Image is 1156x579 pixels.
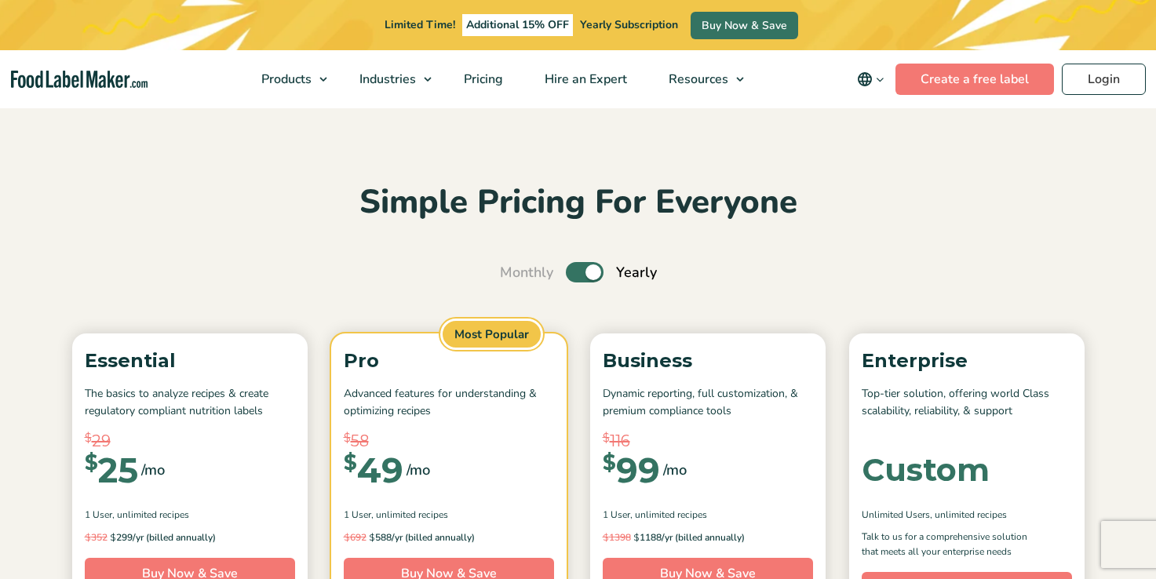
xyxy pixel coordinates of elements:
span: $ [85,531,91,543]
span: /mo [407,459,430,481]
a: Create a free label [895,64,1054,95]
span: 1 User [85,508,112,522]
p: Talk to us for a comprehensive solution that meets all your enterprise needs [862,530,1042,559]
p: Enterprise [862,346,1072,376]
span: Most Popular [440,319,543,351]
span: Unlimited Users [862,508,930,522]
p: Pro [344,346,554,376]
span: Products [257,71,313,88]
del: 1398 [603,531,631,544]
span: 1 User [344,508,371,522]
span: , Unlimited Recipes [630,508,707,522]
p: Business [603,346,813,376]
span: $ [603,531,609,543]
a: Industries [339,50,439,108]
p: Dynamic reporting, full customization, & premium compliance tools [603,385,813,421]
span: $ [85,429,92,447]
span: 58 [351,429,369,453]
h2: Simple Pricing For Everyone [64,181,1092,224]
a: Pricing [443,50,520,108]
span: $ [344,429,351,447]
span: Pricing [459,71,505,88]
p: Advanced features for understanding & optimizing recipes [344,385,554,421]
span: 116 [610,429,630,453]
span: 1 User [603,508,630,522]
p: 1188/yr (billed annually) [603,530,813,545]
span: Industries [355,71,418,88]
span: Resources [664,71,730,88]
p: The basics to analyze recipes & create regulatory compliant nutrition labels [85,385,295,421]
span: $ [633,531,640,543]
div: 99 [603,453,660,487]
a: Hire an Expert [524,50,644,108]
a: Buy Now & Save [691,12,798,39]
span: , Unlimited Recipes [371,508,448,522]
p: Top-tier solution, offering world Class scalability, reliability, & support [862,385,1072,421]
div: Custom [862,454,990,486]
span: /mo [663,459,687,481]
a: Login [1062,64,1146,95]
span: $ [110,531,116,543]
span: /mo [141,459,165,481]
a: Products [241,50,335,108]
span: Monthly [500,262,553,283]
p: 588/yr (billed annually) [344,530,554,545]
span: 29 [92,429,111,453]
div: 25 [85,453,138,487]
span: $ [369,531,375,543]
span: $ [344,531,350,543]
span: , Unlimited Recipes [930,508,1007,522]
span: , Unlimited Recipes [112,508,189,522]
span: $ [85,453,98,473]
div: 49 [344,453,403,487]
p: Essential [85,346,295,376]
p: 299/yr (billed annually) [85,530,295,545]
del: 352 [85,531,108,544]
span: Limited Time! [385,17,455,32]
span: $ [344,453,357,473]
span: $ [603,429,610,447]
span: $ [603,453,616,473]
label: Toggle [566,262,604,282]
span: Additional 15% OFF [462,14,573,36]
span: Yearly [616,262,657,283]
span: Yearly Subscription [580,17,678,32]
del: 692 [344,531,366,544]
a: Resources [648,50,752,108]
span: Hire an Expert [540,71,629,88]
